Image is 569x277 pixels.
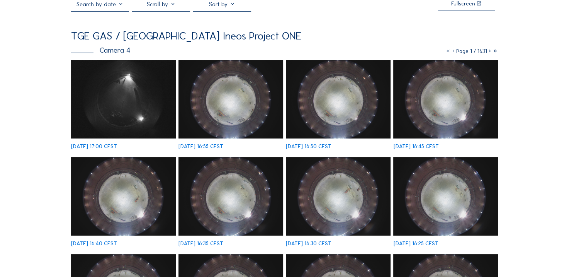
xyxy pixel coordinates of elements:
div: [DATE] 16:25 CEST [393,241,438,246]
div: [DATE] 16:30 CEST [286,241,331,246]
img: image_53490468 [178,157,283,236]
div: [DATE] 16:40 CEST [71,241,117,246]
div: [DATE] 16:55 CEST [178,144,223,149]
input: Search by date 󰅀 [71,0,129,8]
span: Page 1 / 1631 [456,48,487,55]
div: Fullscreen [451,1,475,7]
div: Camera 4 [71,46,130,54]
img: image_53490847 [286,60,390,138]
div: TGE GAS / [GEOGRAPHIC_DATA] Ineos Project ONE [71,31,301,41]
div: [DATE] 16:50 CEST [286,144,331,149]
div: [DATE] 17:00 CEST [71,144,117,149]
div: [DATE] 16:45 CEST [393,144,438,149]
img: image_53490147 [393,157,498,236]
img: image_53491001 [178,60,283,138]
img: image_53490535 [71,157,175,236]
img: image_53491085 [71,60,175,138]
img: image_53490312 [286,157,390,236]
img: image_53490684 [393,60,498,138]
div: [DATE] 16:35 CEST [178,241,223,246]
